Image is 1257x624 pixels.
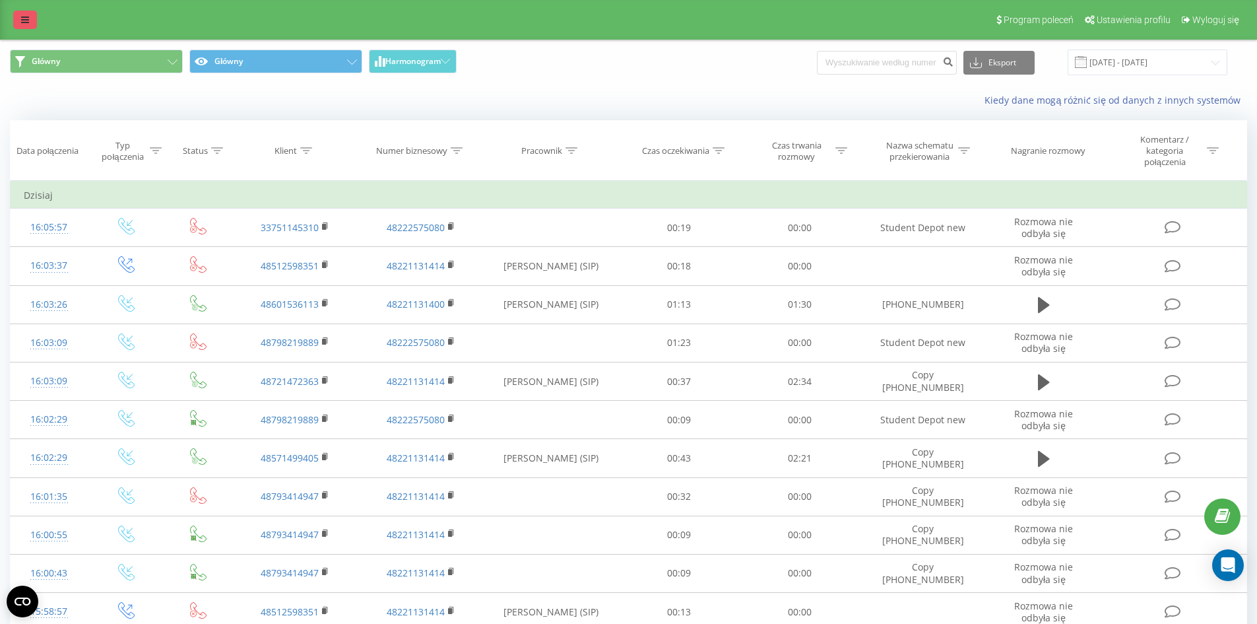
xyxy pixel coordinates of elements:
[261,452,319,464] a: 48571499405
[387,606,445,618] a: 48221131414
[740,439,860,477] td: 02:21
[387,528,445,541] a: 48221131414
[521,145,562,156] div: Pracownik
[99,140,146,162] div: Typ połączenia
[860,285,985,324] td: [PHONE_NUMBER]
[24,445,75,471] div: 16:02:29
[376,145,447,156] div: Numer biznesowy
[860,324,985,362] td: Student Depot new
[16,145,79,156] div: Data połączenia
[261,567,319,579] a: 48793414947
[1126,134,1204,168] div: Komentarz / kategoria połączenia
[619,209,740,247] td: 00:19
[274,145,297,156] div: Klient
[387,336,445,349] a: 48222575080
[387,413,445,426] a: 48222575080
[1212,549,1244,581] div: Open Intercom Messenger
[740,209,860,247] td: 00:00
[740,324,860,362] td: 00:00
[484,285,619,324] td: [PERSON_NAME] (SIP)
[619,324,740,362] td: 01:23
[261,375,319,388] a: 48721472363
[1014,407,1073,432] span: Rozmowa nie odbyła się
[860,477,985,516] td: Copy [PHONE_NUMBER]
[740,247,860,285] td: 00:00
[740,285,860,324] td: 01:30
[1014,254,1073,278] span: Rozmowa nie odbyła się
[369,50,457,73] button: Harmonogram
[619,363,740,401] td: 00:37
[1014,330,1073,355] span: Rozmowa nie odbyła się
[619,516,740,554] td: 00:09
[740,554,860,592] td: 00:00
[261,260,319,272] a: 48512598351
[32,56,60,67] span: Główny
[261,413,319,426] a: 48798219889
[7,586,38,617] button: Open CMP widget
[761,140,832,162] div: Czas trwania rozmowy
[1192,15,1239,25] span: Wyloguj się
[24,561,75,586] div: 16:00:43
[1014,561,1073,585] span: Rozmowa nie odbyła się
[24,407,75,433] div: 16:02:29
[740,401,860,439] td: 00:00
[24,484,75,510] div: 16:01:35
[261,606,319,618] a: 48512598351
[619,554,740,592] td: 00:09
[860,401,985,439] td: Student Depot new
[261,221,319,234] a: 33751145310
[619,401,740,439] td: 00:09
[261,298,319,310] a: 48601536113
[1014,522,1073,547] span: Rozmowa nie odbyła się
[1011,145,1085,156] div: Nagranie rozmowy
[619,247,740,285] td: 00:18
[387,260,445,272] a: 48221131414
[24,253,75,279] div: 16:03:37
[261,490,319,503] a: 48793414947
[183,145,208,156] div: Status
[261,336,319,349] a: 48798219889
[387,221,445,234] a: 48222575080
[10,50,183,73] button: Główny
[740,363,860,401] td: 02:34
[24,292,75,318] div: 16:03:26
[1014,484,1073,508] span: Rozmowa nie odbyła się
[387,452,445,464] a: 48221131414
[1004,15,1074,25] span: Program poleceń
[387,490,445,503] a: 48221131414
[884,140,955,162] div: Nazwa schematu przekierowania
[484,363,619,401] td: [PERSON_NAME] (SIP)
[11,182,1247,209] td: Dzisiaj
[740,477,860,516] td: 00:00
[385,57,441,66] span: Harmonogram
[817,51,957,75] input: Wyszukiwanie według numeru
[1014,600,1073,624] span: Rozmowa nie odbyła się
[860,439,985,477] td: Copy [PHONE_NUMBER]
[860,363,985,401] td: Copy [PHONE_NUMBER]
[619,477,740,516] td: 00:32
[24,330,75,356] div: 16:03:09
[387,375,445,388] a: 48221131414
[24,522,75,548] div: 16:00:55
[189,50,362,73] button: Główny
[1014,215,1073,240] span: Rozmowa nie odbyła się
[642,145,709,156] div: Czas oczekiwania
[619,285,740,324] td: 01:13
[619,439,740,477] td: 00:43
[963,51,1035,75] button: Eksport
[740,516,860,554] td: 00:00
[860,554,985,592] td: Copy [PHONE_NUMBER]
[1097,15,1171,25] span: Ustawienia profilu
[261,528,319,541] a: 48793414947
[24,368,75,394] div: 16:03:09
[860,516,985,554] td: Copy [PHONE_NUMBER]
[484,439,619,477] td: [PERSON_NAME] (SIP)
[484,247,619,285] td: [PERSON_NAME] (SIP)
[387,567,445,579] a: 48221131414
[860,209,985,247] td: Student Depot new
[24,215,75,240] div: 16:05:57
[387,298,445,310] a: 48221131400
[984,94,1247,106] a: Kiedy dane mogą różnić się od danych z innych systemów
